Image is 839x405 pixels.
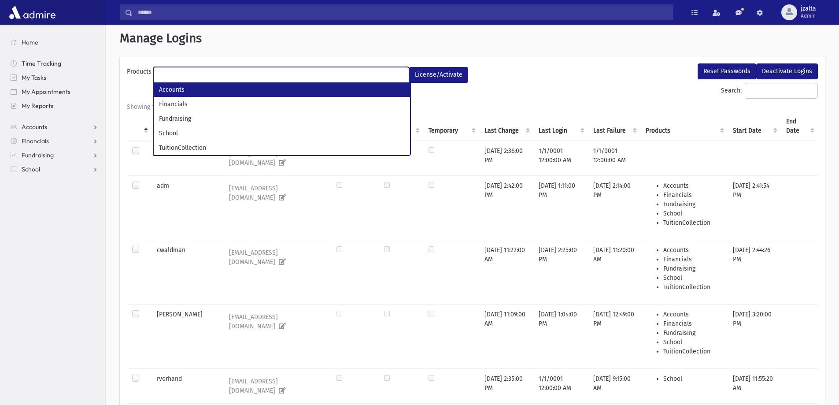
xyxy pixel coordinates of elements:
[588,368,640,403] td: [DATE] 9:15:00 AM
[409,67,468,83] button: License/Activate
[663,255,722,264] li: Financials
[663,209,722,218] li: School
[152,111,217,141] th: Code : activate to sort column ascending
[4,162,105,176] a: School
[22,151,54,159] span: Fundraising
[4,71,105,85] a: My Tasks
[663,273,722,282] li: School
[152,175,217,240] td: adm
[663,328,722,338] li: Fundraising
[640,111,728,141] th: Products : activate to sort column ascending
[4,56,105,71] a: Time Tracking
[22,74,46,82] span: My Tasks
[663,319,722,328] li: Financials
[533,304,588,368] td: [DATE] 1:04:00 PM
[588,304,640,368] td: [DATE] 12:49:00 PM
[4,35,105,49] a: Home
[663,190,722,200] li: Financials
[663,200,722,209] li: Fundraising
[152,304,217,368] td: [PERSON_NAME]
[728,304,781,368] td: [DATE] 3:20:00 PM
[663,218,722,227] li: TuitionCollection
[22,137,49,145] span: Financials
[698,63,756,79] button: Reset Passwords
[728,175,781,240] td: [DATE] 2:41:54 PM
[133,4,673,20] input: Search
[533,240,588,304] td: [DATE] 2:25:00 PM
[22,123,47,131] span: Accounts
[222,310,326,334] a: [EMAIL_ADDRESS][DOMAIN_NAME]
[588,141,640,175] td: 1/1/0001 12:00:00 AM
[154,141,410,155] li: TuitionCollection
[533,368,588,403] td: 1/1/0001 12:00:00 AM
[4,85,105,99] a: My Appointments
[663,181,722,190] li: Accounts
[222,181,326,205] a: [EMAIL_ADDRESS][DOMAIN_NAME]
[588,111,640,141] th: Last Failure : activate to sort column ascending
[801,5,816,12] span: jzalta
[479,111,534,141] th: Last Change : activate to sort column ascending
[22,59,61,67] span: Time Tracking
[423,111,479,141] th: Temporary : activate to sort column ascending
[222,245,326,269] a: [EMAIL_ADDRESS][DOMAIN_NAME]
[479,175,534,240] td: [DATE] 2:42:00 PM
[479,304,534,368] td: [DATE] 11:09:00 AM
[154,82,410,97] li: Accounts
[154,111,410,126] li: Fundraising
[728,368,781,403] td: [DATE] 11:55:20 AM
[781,111,818,141] th: End Date : activate to sort column ascending
[663,282,722,292] li: TuitionCollection
[4,120,105,134] a: Accounts
[663,310,722,319] li: Accounts
[479,141,534,175] td: [DATE] 2:36:00 PM
[222,146,326,170] a: [EMAIL_ADDRESS][DOMAIN_NAME]
[7,4,58,21] img: AdmirePro
[127,111,152,141] th: : activate to sort column descending
[728,111,781,141] th: Start Date : activate to sort column ascending
[663,264,722,273] li: Fundraising
[4,99,105,113] a: My Reports
[663,338,722,347] li: School
[801,12,816,19] span: Admin
[22,88,70,96] span: My Appointments
[22,165,40,173] span: School
[756,63,818,79] button: Deactivate Logins
[154,97,410,111] li: Financials
[22,38,38,46] span: Home
[663,245,722,255] li: Accounts
[154,126,410,141] li: School
[120,31,825,46] h1: Manage Logins
[721,83,818,99] label: Search:
[127,67,153,79] label: Products
[588,175,640,240] td: [DATE] 2:14:00 PM
[479,368,534,403] td: [DATE] 2:35:00 PM
[533,175,588,240] td: [DATE] 1:11:00 PM
[479,240,534,304] td: [DATE] 11:22:00 AM
[4,148,105,162] a: Fundraising
[533,141,588,175] td: 1/1/0001 12:00:00 AM
[22,102,53,110] span: My Reports
[152,141,217,175] td: user
[222,374,326,398] a: [EMAIL_ADDRESS][DOMAIN_NAME]
[728,240,781,304] td: [DATE] 2:44:26 PM
[127,102,818,111] div: Showing 1 to 25 of 35 entries
[663,347,722,356] li: TuitionCollection
[745,83,818,99] input: Search:
[152,240,217,304] td: cwaldman
[4,134,105,148] a: Financials
[663,374,722,383] li: School
[152,368,217,403] td: rvorhand
[588,240,640,304] td: [DATE] 11:20:00 AM
[533,111,588,141] th: Last Login : activate to sort column ascending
